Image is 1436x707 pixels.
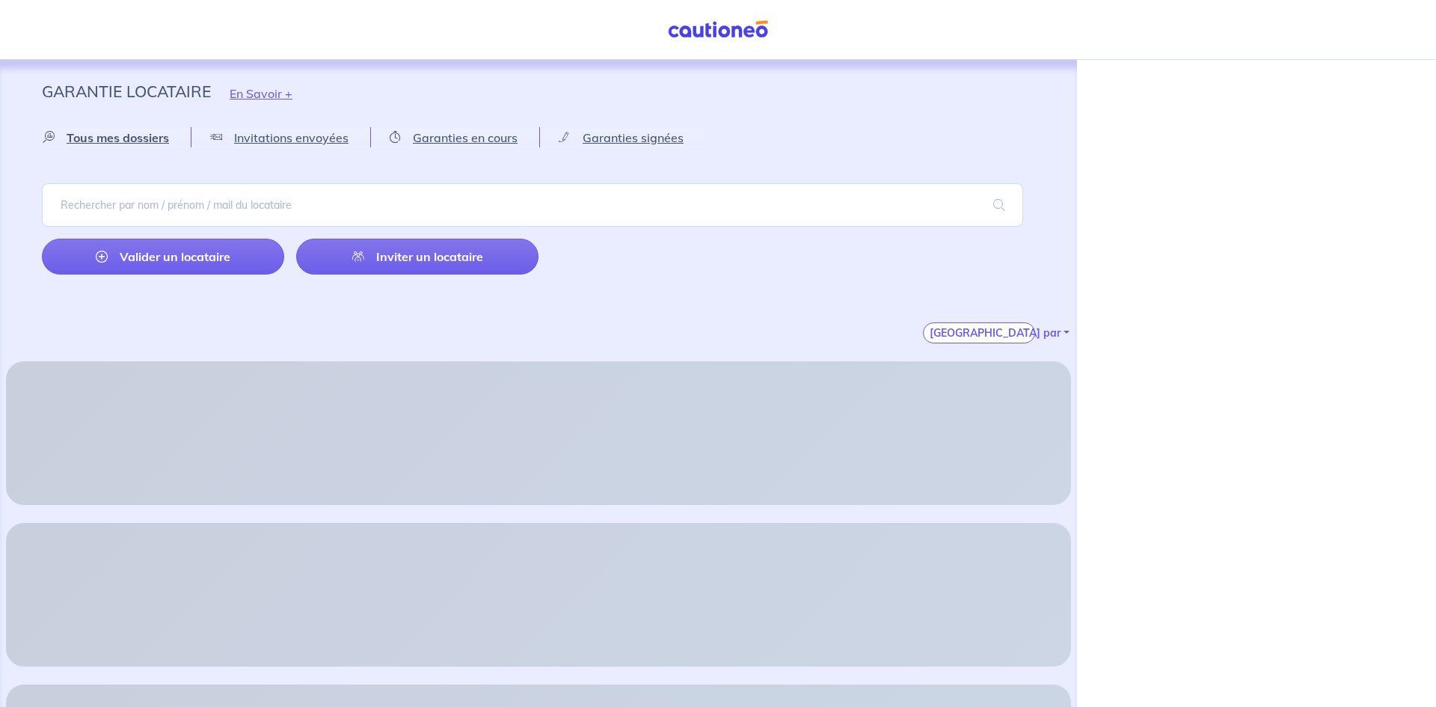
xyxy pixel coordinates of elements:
[42,128,191,147] a: Tous mes dossiers
[923,322,1035,343] button: [GEOGRAPHIC_DATA] par
[191,128,370,147] a: Invitations envoyées
[234,130,349,145] span: Invitations envoyées
[540,128,705,147] a: Garanties signées
[296,239,538,275] a: Inviter un locataire
[211,72,311,115] button: En Savoir +
[371,128,539,147] a: Garanties en cours
[975,184,1023,226] span: search
[583,130,684,145] span: Garanties signées
[42,78,211,105] p: Garantie Locataire
[42,239,284,275] a: Valider un locataire
[67,130,169,145] span: Tous mes dossiers
[413,130,518,145] span: Garanties en cours
[42,183,1023,227] input: Rechercher par nom / prénom / mail du locataire
[662,20,774,39] img: Cautioneo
